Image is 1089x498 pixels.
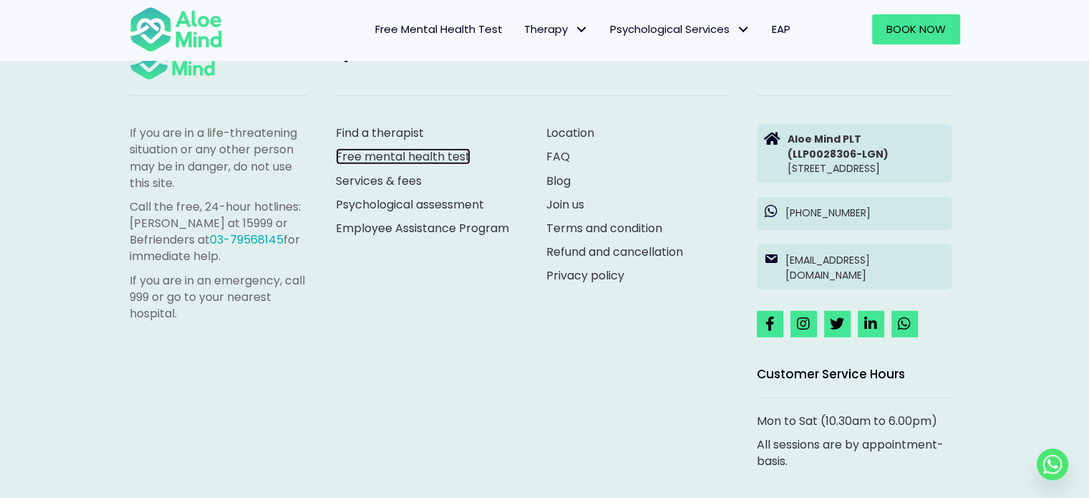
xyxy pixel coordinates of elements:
strong: Aloe Mind PLT [788,132,861,146]
p: Call the free, 24-hour hotlines: [PERSON_NAME] at 15999 or Befrienders at for immediate help. [130,198,307,265]
a: FAQ [546,148,570,165]
a: Terms and condition [546,220,662,236]
span: Free Mental Health Test [375,21,503,37]
a: Location [546,125,594,141]
p: If you are in a life-threatening situation or any other person may be in danger, do not use this ... [130,125,307,191]
a: TherapyTherapy: submenu [513,14,599,44]
p: [EMAIL_ADDRESS][DOMAIN_NAME] [785,253,944,282]
img: Aloe mind Logo [130,6,223,53]
p: All sessions are by appointment-basis. [757,436,952,469]
span: Customer Service Hours [757,365,905,383]
a: 03-79568145 [210,231,284,248]
a: [PHONE_NUMBER] [757,197,952,230]
a: [EMAIL_ADDRESS][DOMAIN_NAME] [757,244,952,289]
span: Book Now [886,21,946,37]
p: [PHONE_NUMBER] [785,206,944,220]
a: Employee Assistance Program [336,220,509,236]
a: Privacy policy [546,267,624,284]
span: EAP [772,21,790,37]
a: Services & fees [336,173,422,189]
a: Book Now [872,14,960,44]
a: Psychological assessment [336,196,484,213]
a: Aloe Mind PLT(LLP0028306-LGN)[STREET_ADDRESS] [757,125,952,183]
p: If you are in an emergency, call 999 or go to your nearest hospital. [130,272,307,322]
a: Find a therapist [336,125,424,141]
a: Whatsapp [1037,449,1068,480]
span: Therapy [524,21,589,37]
p: [STREET_ADDRESS] [788,132,944,176]
span: Therapy: submenu [571,19,592,40]
a: Free Mental Health Test [364,14,513,44]
span: Psychological Services [610,21,750,37]
nav: Menu [241,14,801,44]
a: EAP [761,14,801,44]
a: Psychological ServicesPsychological Services: submenu [599,14,761,44]
span: Psychological Services: submenu [733,19,754,40]
a: Blog [546,173,571,189]
a: Join us [546,196,584,213]
p: Mon to Sat (10.30am to 6.00pm) [757,413,952,429]
a: Refund and cancellation [546,244,683,260]
a: Free mental health test [336,148,470,165]
strong: (LLP0028306-LGN) [788,147,889,161]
